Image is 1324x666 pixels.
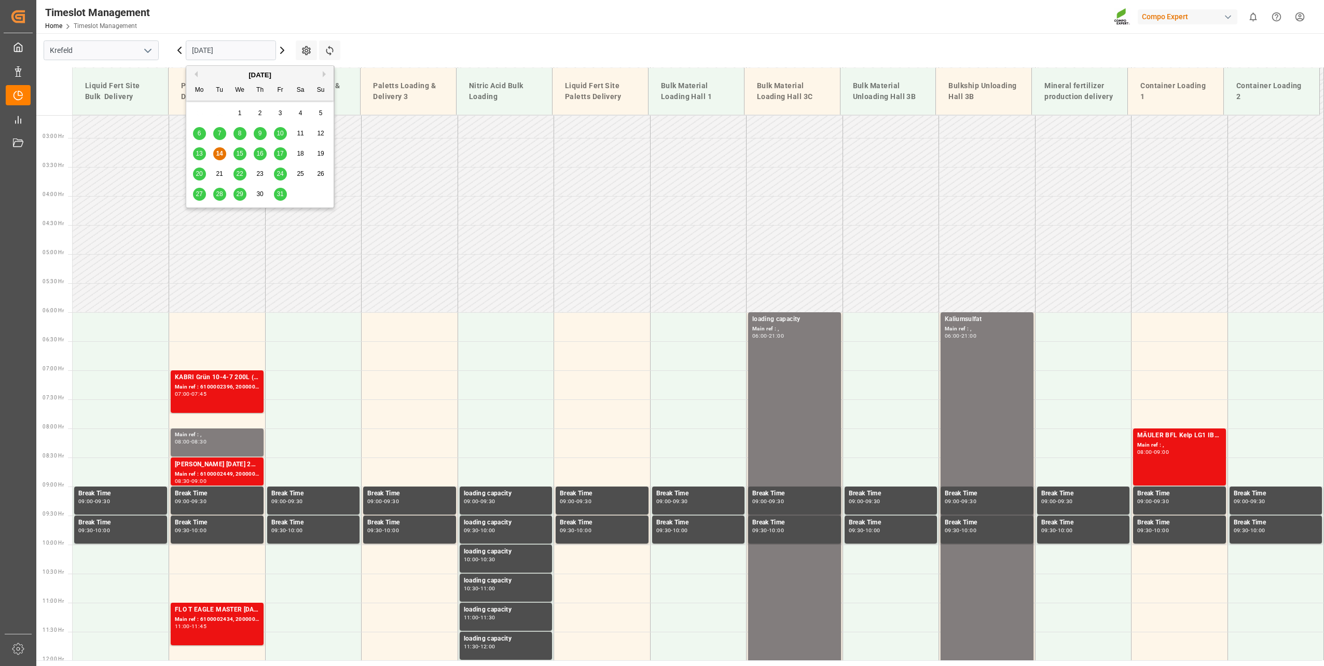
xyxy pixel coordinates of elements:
div: Break Time [945,489,1029,499]
div: 09:00 [191,479,206,483]
div: Break Time [752,489,837,499]
div: 09:30 [849,528,864,533]
div: - [382,499,384,504]
div: - [190,624,191,629]
div: Choose Wednesday, October 29th, 2025 [233,188,246,201]
div: 09:00 [464,499,479,504]
button: Next Month [323,71,329,77]
div: We [233,84,246,97]
div: - [960,499,961,504]
div: - [190,392,191,396]
div: - [1056,499,1057,504]
span: 29 [236,190,243,198]
div: Break Time [752,518,837,528]
div: 07:00 [175,392,190,396]
div: Paletts Loading & Delivery 3 [369,76,448,106]
div: 10:00 [961,528,976,533]
div: Bulk Material Loading Hall 3C [753,76,832,106]
button: Previous Month [191,71,198,77]
div: 09:00 [1234,499,1249,504]
div: 09:00 [271,499,286,504]
div: Choose Friday, October 17th, 2025 [274,147,287,160]
div: 09:30 [1137,528,1152,533]
span: 17 [277,150,283,157]
div: 09:00 [1041,499,1056,504]
div: 09:30 [1154,499,1169,504]
div: 09:30 [480,499,495,504]
div: Main ref : 6100002434, 2000002048 [175,615,259,624]
div: Bulk Material Unloading Hall 3B [849,76,928,106]
div: - [960,528,961,533]
div: loading capacity [464,634,548,644]
div: 10:00 [384,528,399,533]
div: Main ref : 6100002396, 2000001900 [175,383,259,392]
div: [PERSON_NAME] [DATE] 25kg (x48) INT spPALBAPL 15 3x5kg (x50) DE FR ENTRFLO T BKR [DATE] 25kg (x40... [175,460,259,470]
div: Main ref : , [945,325,1029,334]
div: Liquid Fert Site Bulk Delivery [81,76,160,106]
div: Mo [193,84,206,97]
div: 09:00 [656,499,671,504]
div: month 2025-10 [189,103,331,204]
div: 09:30 [656,528,671,533]
span: 12 [317,130,324,137]
div: MÄULER BFL Kelp LG1 IBC 1000L (KRE) [1137,431,1222,441]
div: - [575,499,576,504]
div: FLO T EAGLE MASTER [DATE] 25kg(x40) INTNTC PREMIUM [DATE] 25kg (x42) INT [175,605,259,615]
div: 09:30 [576,499,591,504]
div: - [190,528,191,533]
a: Home [45,22,62,30]
span: 5 [319,109,323,117]
div: Choose Friday, October 31st, 2025 [274,188,287,201]
div: 09:00 [367,499,382,504]
div: 07:45 [191,392,206,396]
span: 30 [256,190,263,198]
div: Break Time [367,489,452,499]
span: 28 [216,190,223,198]
div: - [190,479,191,483]
div: KABRI Grün 10-4-7 200L (x4) DE,ENKABRI blau 8-8-6 200L (x4) DE,ENKabri blau 8-8-6 20L (x48) DE,EN... [175,372,259,383]
div: Break Time [656,489,741,499]
div: 09:30 [752,528,767,533]
div: Main ref : , [1137,441,1222,450]
span: 8 [238,130,242,137]
button: show 0 new notifications [1242,5,1265,29]
div: - [1248,528,1250,533]
span: 03:00 Hr [43,133,64,139]
span: 31 [277,190,283,198]
span: 27 [196,190,202,198]
div: 11:00 [480,586,495,591]
div: Main ref : , [175,431,259,439]
div: - [1152,450,1154,454]
div: 09:30 [1234,528,1249,533]
button: Help Center [1265,5,1288,29]
div: loading capacity [464,605,548,615]
div: Choose Tuesday, October 28th, 2025 [213,188,226,201]
div: 21:00 [769,334,784,338]
div: Choose Tuesday, October 21st, 2025 [213,168,226,181]
div: 10:00 [464,557,479,562]
div: 09:30 [1041,528,1056,533]
div: 09:00 [849,499,864,504]
div: Break Time [656,518,741,528]
div: Break Time [849,518,933,528]
div: - [478,615,480,620]
span: 05:30 Hr [43,279,64,284]
div: Choose Sunday, October 5th, 2025 [314,107,327,120]
div: Bulkship Unloading Hall 3B [944,76,1023,106]
span: 08:30 Hr [43,453,64,459]
div: - [671,528,672,533]
div: loading capacity [464,547,548,557]
div: 09:30 [961,499,976,504]
div: - [767,499,769,504]
div: Break Time [367,518,452,528]
div: 11:00 [175,624,190,629]
div: 10:00 [769,528,784,533]
span: 4 [299,109,302,117]
div: Choose Friday, October 3rd, 2025 [274,107,287,120]
button: open menu [140,43,155,59]
span: 7 [218,130,222,137]
div: Break Time [560,489,644,499]
div: [DATE] [186,70,334,80]
span: 04:30 Hr [43,220,64,226]
div: Nitric Acid Bulk Loading [465,76,544,106]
